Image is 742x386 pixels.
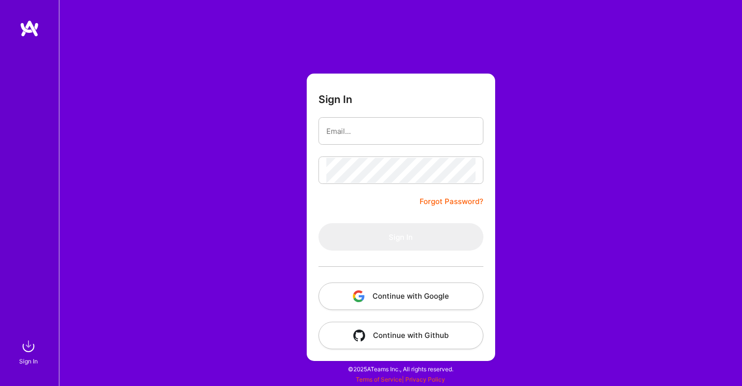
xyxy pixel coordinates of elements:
[318,322,483,349] button: Continue with Github
[405,376,445,383] a: Privacy Policy
[318,223,483,251] button: Sign In
[318,283,483,310] button: Continue with Google
[21,336,38,366] a: sign inSign In
[420,196,483,207] a: Forgot Password?
[353,330,365,341] img: icon
[356,376,402,383] a: Terms of Service
[353,290,365,302] img: icon
[59,357,742,381] div: © 2025 ATeams Inc., All rights reserved.
[356,376,445,383] span: |
[19,356,38,366] div: Sign In
[20,20,39,37] img: logo
[326,119,476,144] input: Email...
[19,336,38,356] img: sign in
[318,93,352,105] h3: Sign In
